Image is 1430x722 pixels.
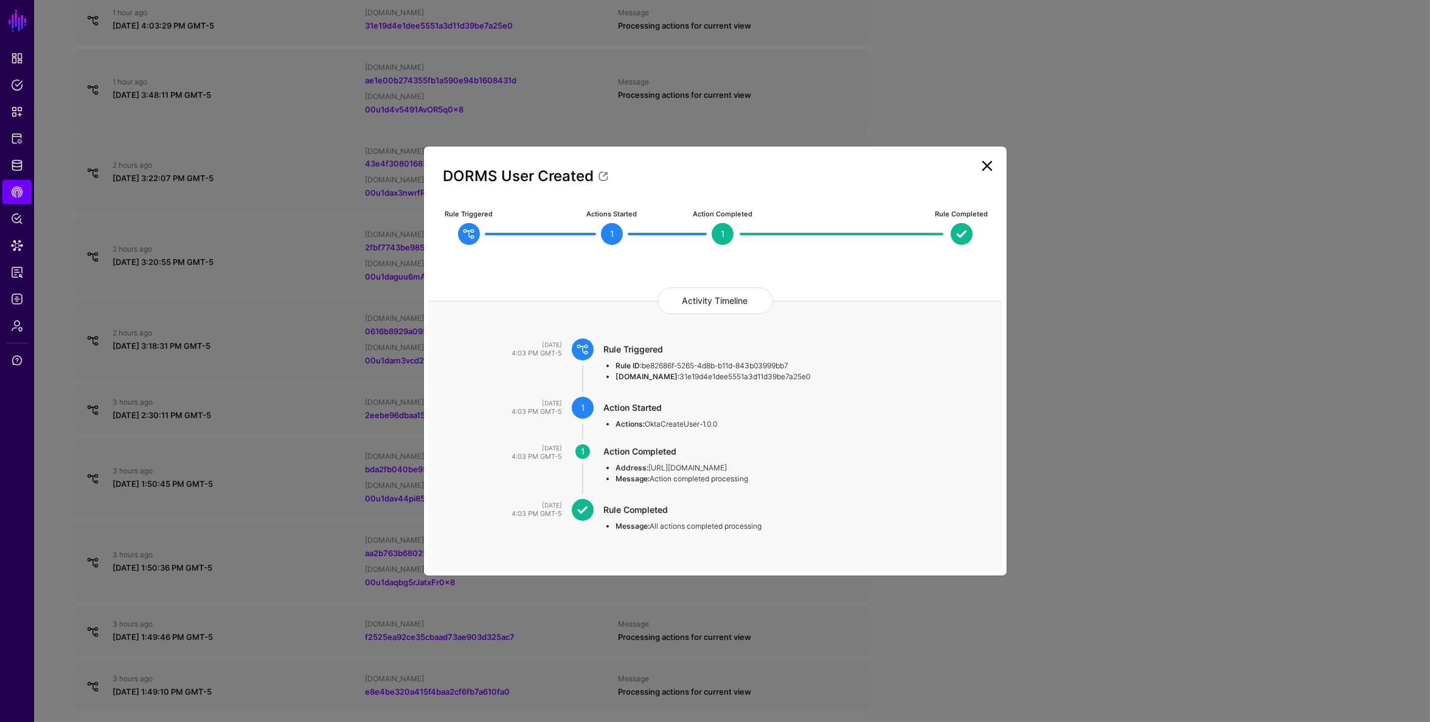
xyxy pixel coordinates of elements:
[429,340,563,349] div: [DATE]
[616,521,977,532] li: All actions completed processing
[616,463,648,472] strong: Address:
[429,501,563,509] div: [DATE]
[616,360,977,371] li: be82686f-5265-4d8b-b11d-843b03999bb7
[603,402,977,414] div: Action Started
[575,444,590,459] span: 1
[658,287,773,314] h4: Activity Timeline
[616,521,650,531] strong: Message:
[616,361,642,370] strong: Rule ID:
[712,223,734,245] span: 1
[935,210,988,219] span: Rule Completed
[693,210,752,219] span: Action Completed
[645,419,717,428] span: OktaCreateUser-1.0.0
[616,372,679,381] strong: [DOMAIN_NAME]:
[601,223,623,245] span: 1
[429,509,563,518] div: 4:03 PM GMT-5
[443,167,609,185] a: DORMS User Created
[429,399,563,407] div: [DATE]
[616,462,977,473] li: [URL][DOMAIN_NAME]
[445,210,493,219] span: Rule Triggered
[616,473,977,484] li: Action completed processing
[572,397,594,419] span: 1
[429,407,563,416] div: 4:03 PM GMT-5
[429,452,563,461] div: 4:03 PM GMT-5
[586,210,637,219] span: Actions Started
[603,343,977,356] div: Rule Triggered
[429,349,563,357] div: 4:03 PM GMT-5
[603,504,977,516] div: Rule Completed
[603,445,977,458] div: Action Completed
[616,474,650,483] strong: Message:
[616,371,977,382] li: 31e19d4e1dee5551a3d11d39be7a25e0
[429,444,563,452] div: [DATE]
[616,419,645,428] strong: Actions:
